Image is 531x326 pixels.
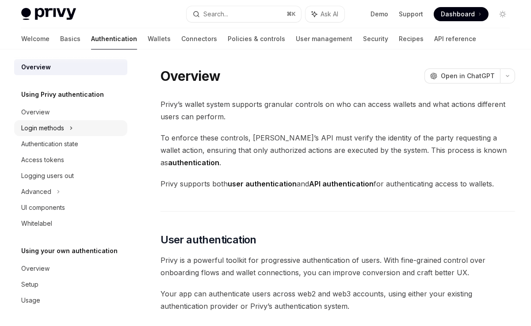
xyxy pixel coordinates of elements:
a: Security [363,28,388,49]
a: Authentication state [14,136,127,152]
div: Login methods [21,123,64,133]
a: Whitelabel [14,216,127,231]
strong: API authentication [309,179,374,188]
a: Access tokens [14,152,127,168]
h5: Using your own authentication [21,246,118,256]
button: Search...⌘K [187,6,302,22]
a: Overview [14,261,127,277]
div: Overview [21,62,51,72]
div: Advanced [21,186,51,197]
span: Dashboard [441,10,475,19]
span: Ask AI [321,10,338,19]
a: Support [399,10,423,19]
a: Connectors [181,28,217,49]
div: UI components [21,202,65,213]
button: Toggle dark mode [496,7,510,21]
span: Privy’s wallet system supports granular controls on who can access wallets and what actions diffe... [160,98,515,123]
a: Logging users out [14,168,127,184]
a: Authentication [91,28,137,49]
div: Access tokens [21,155,64,165]
a: Recipes [399,28,424,49]
a: Wallets [148,28,171,49]
a: Demo [371,10,388,19]
div: Overview [21,107,50,118]
span: Privy is a powerful toolkit for progressive authentication of users. With fine-grained control ov... [160,254,515,279]
img: light logo [21,8,76,20]
span: User authentication [160,233,256,247]
a: Policies & controls [228,28,285,49]
a: UI components [14,200,127,216]
button: Ask AI [306,6,344,22]
a: Basics [60,28,80,49]
a: Overview [14,104,127,120]
span: Privy supports both and for authenticating access to wallets. [160,178,515,190]
span: Open in ChatGPT [441,72,495,80]
a: Usage [14,292,127,308]
strong: authentication [168,158,219,167]
div: Setup [21,279,38,290]
strong: user authentication [228,179,297,188]
a: Welcome [21,28,50,49]
div: Authentication state [21,139,78,149]
a: User management [296,28,352,49]
span: Your app can authenticate users across web2 and web3 accounts, using either your existing authent... [160,288,515,312]
div: Search... [203,9,228,19]
h1: Overview [160,68,220,84]
h5: Using Privy authentication [21,89,104,100]
span: ⌘ K [287,11,296,18]
div: Usage [21,295,40,306]
div: Logging users out [21,171,74,181]
a: API reference [434,28,476,49]
a: Overview [14,59,127,75]
a: Dashboard [434,7,489,21]
div: Overview [21,263,50,274]
a: Setup [14,277,127,292]
span: To enforce these controls, [PERSON_NAME]’s API must verify the identity of the party requesting a... [160,132,515,169]
div: Whitelabel [21,218,52,229]
button: Open in ChatGPT [424,68,500,83]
